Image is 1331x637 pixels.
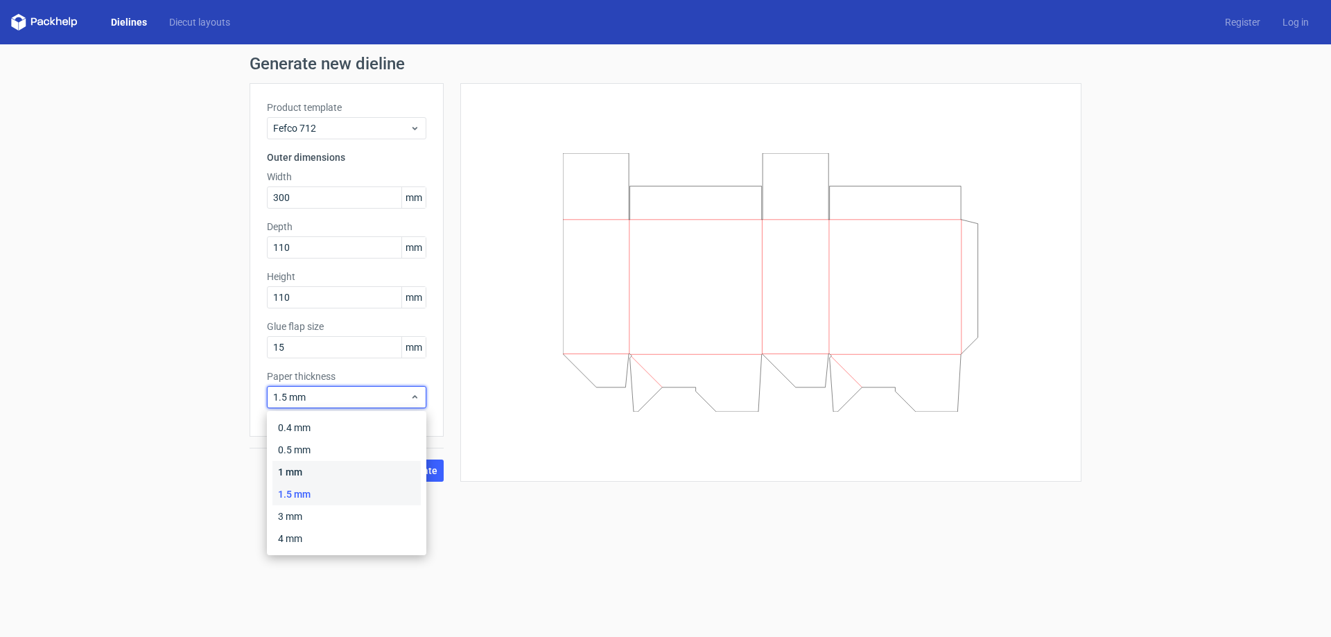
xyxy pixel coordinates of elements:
[267,170,426,184] label: Width
[401,187,426,208] span: mm
[267,150,426,164] h3: Outer dimensions
[100,15,158,29] a: Dielines
[267,369,426,383] label: Paper thickness
[272,483,421,505] div: 1.5 mm
[272,461,421,483] div: 1 mm
[267,220,426,234] label: Depth
[273,121,410,135] span: Fefco 712
[272,417,421,439] div: 0.4 mm
[401,337,426,358] span: mm
[272,505,421,527] div: 3 mm
[272,527,421,550] div: 4 mm
[250,55,1081,72] h1: Generate new dieline
[401,237,426,258] span: mm
[273,390,410,404] span: 1.5 mm
[267,101,426,114] label: Product template
[401,287,426,308] span: mm
[158,15,241,29] a: Diecut layouts
[1214,15,1271,29] a: Register
[267,270,426,283] label: Height
[1271,15,1320,29] a: Log in
[272,439,421,461] div: 0.5 mm
[267,320,426,333] label: Glue flap size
